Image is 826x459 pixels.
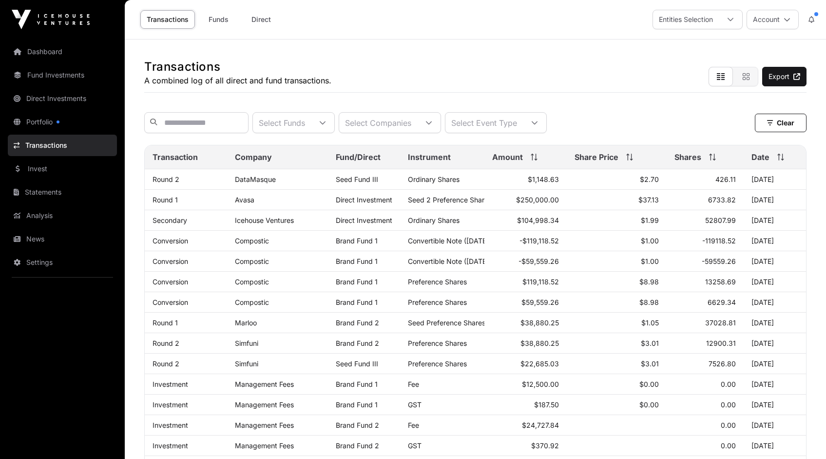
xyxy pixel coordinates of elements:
span: Preference Shares [408,298,467,306]
span: Convertible Note ([DATE]) [408,257,491,265]
span: Preference Shares [408,339,467,347]
td: $104,998.34 [484,210,567,231]
a: Compostic [235,298,269,306]
td: $22,685.03 [484,354,567,374]
span: $2.70 [640,175,659,183]
span: Date [751,151,769,163]
a: Simfuni [235,339,258,347]
td: $12,500.00 [484,374,567,395]
td: $38,880.25 [484,313,567,333]
a: DataMasque [235,175,276,183]
a: Compostic [235,257,269,265]
td: [DATE] [744,292,806,313]
td: $250,000.00 [484,190,567,210]
a: Fund Investments [8,64,117,86]
a: Conversion [153,237,188,245]
span: $0.00 [639,380,659,388]
span: $8.98 [639,298,659,306]
a: Compostic [235,237,269,245]
span: $3.01 [641,359,659,368]
span: GST [408,400,422,409]
span: $1.00 [641,237,659,245]
img: Icehouse Ventures Logo [12,10,90,29]
a: Round 2 [153,339,179,347]
a: Brand Fund 1 [336,380,378,388]
span: $0.00 [639,400,659,409]
span: 0.00 [721,421,736,429]
span: GST [408,441,422,450]
div: Entities Selection [653,10,719,29]
span: Preference Shares [408,278,467,286]
a: Direct Investments [8,88,117,109]
a: Conversion [153,298,188,306]
span: 0.00 [721,441,736,450]
a: Compostic [235,278,269,286]
td: $119,118.52 [484,272,567,292]
span: Fee [408,421,419,429]
span: $37.13 [638,196,659,204]
a: Investment [153,441,188,450]
a: Round 2 [153,175,179,183]
span: $3.01 [641,339,659,347]
span: Amount [492,151,523,163]
p: Management Fees [235,400,320,409]
td: [DATE] [744,231,806,251]
a: Seed Fund III [336,359,378,368]
td: $370.92 [484,436,567,456]
a: Brand Fund 1 [336,278,378,286]
td: [DATE] [744,313,806,333]
span: Instrument [408,151,451,163]
a: News [8,228,117,250]
a: Round 2 [153,359,179,368]
td: $187.50 [484,395,567,415]
a: Round 1 [153,196,178,204]
span: Preference Shares [408,359,467,368]
a: Icehouse Ventures [235,216,294,224]
div: Select Event Type [445,113,523,133]
div: Select Funds [253,113,311,133]
a: Conversion [153,257,188,265]
span: $1.05 [641,319,659,327]
span: 6733.82 [708,196,736,204]
a: Statements [8,181,117,203]
a: Brand Fund 2 [336,441,379,450]
td: [DATE] [744,210,806,231]
td: $1,148.63 [484,169,567,190]
a: Simfuni [235,359,258,368]
span: -119118.52 [702,237,736,245]
span: Company [235,151,272,163]
span: 52807.99 [705,216,736,224]
a: Direct [242,10,281,29]
span: Fee [408,380,419,388]
p: Management Fees [235,380,320,388]
a: Brand Fund 1 [336,257,378,265]
a: Brand Fund 1 [336,298,378,306]
td: [DATE] [744,190,806,210]
a: Portfolio [8,111,117,133]
span: Seed 2 Preference Shares [408,196,492,204]
td: $59,559.26 [484,292,567,313]
td: $38,880.25 [484,333,567,354]
span: Ordinary Shares [408,175,460,183]
span: 6629.34 [708,298,736,306]
a: Conversion [153,278,188,286]
span: 0.00 [721,400,736,409]
a: Analysis [8,205,117,226]
a: Transactions [140,10,195,29]
span: Convertible Note ([DATE]) [408,237,491,245]
a: Invest [8,158,117,180]
td: [DATE] [744,251,806,272]
span: Direct Investment [336,216,392,224]
a: Seed Fund III [336,175,378,183]
p: Management Fees [235,441,320,450]
button: Account [747,10,799,29]
span: 37028.81 [705,319,736,327]
a: Export [762,67,807,86]
a: Brand Fund 2 [336,319,379,327]
td: [DATE] [744,333,806,354]
a: Funds [199,10,238,29]
a: Investment [153,421,188,429]
td: [DATE] [744,395,806,415]
a: Brand Fund 1 [336,400,378,409]
span: Fund/Direct [336,151,381,163]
